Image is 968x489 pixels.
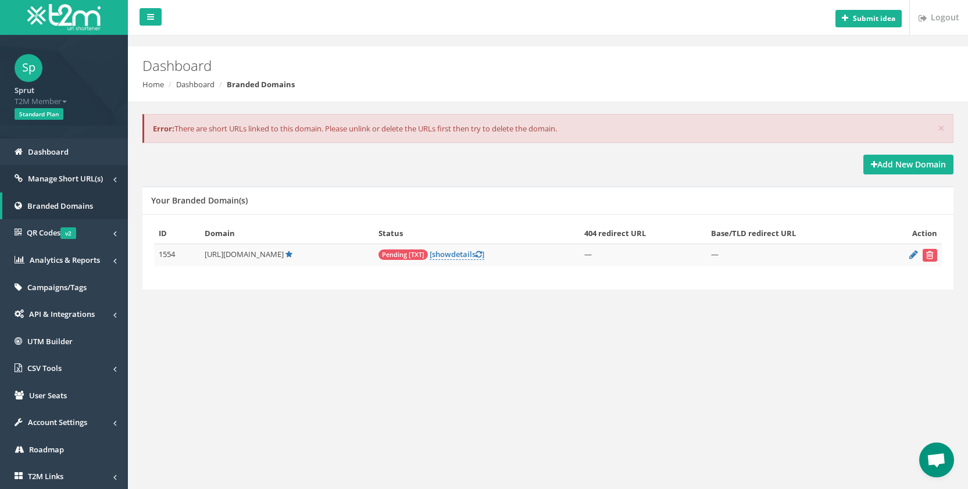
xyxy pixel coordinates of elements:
a: Home [142,79,164,90]
div: Open chat [919,442,954,477]
span: Roadmap [29,444,64,455]
span: User Seats [29,390,67,401]
td: — [580,244,706,266]
span: T2M Links [28,471,63,481]
span: CSV Tools [27,363,62,373]
span: [URL][DOMAIN_NAME] [205,249,284,259]
span: Dashboard [28,147,69,157]
th: ID [154,223,200,244]
span: Manage Short URL(s) [28,173,103,184]
strong: Add New Domain [871,159,946,170]
a: Add New Domain [863,155,953,174]
h2: Dashboard [142,58,816,73]
th: Status [374,223,580,244]
td: 1554 [154,244,200,266]
span: UTM Builder [27,336,73,347]
th: Domain [200,223,374,244]
span: v2 [60,227,76,239]
span: QR Codes [27,227,76,238]
a: Default [285,249,292,259]
span: Standard Plan [15,108,63,120]
span: Campaigns/Tags [27,282,87,292]
button: Submit idea [835,10,902,27]
span: Sp [15,54,42,82]
th: Action [875,223,942,244]
span: API & Integrations [29,309,95,319]
span: T2M Member [15,96,113,107]
th: 404 redirect URL [580,223,706,244]
div: There are short URLs linked to this domain. Please unlink or delete the URLs first then try to de... [142,114,953,144]
a: Sprut T2M Member [15,82,113,106]
h5: Your Branded Domain(s) [151,196,248,205]
a: Dashboard [176,79,215,90]
img: T2M [27,4,101,30]
b: Submit idea [853,13,895,23]
span: show [432,249,451,259]
span: Branded Domains [27,201,93,211]
span: Account Settings [28,417,87,427]
strong: Branded Domains [227,79,295,90]
span: Pending [TXT] [378,249,428,260]
a: [showdetails] [430,249,484,260]
button: × [938,122,945,134]
span: Analytics & Reports [30,255,100,265]
th: Base/TLD redirect URL [706,223,875,244]
td: — [706,244,875,266]
strong: Sprut [15,85,34,95]
b: Error: [153,123,174,134]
